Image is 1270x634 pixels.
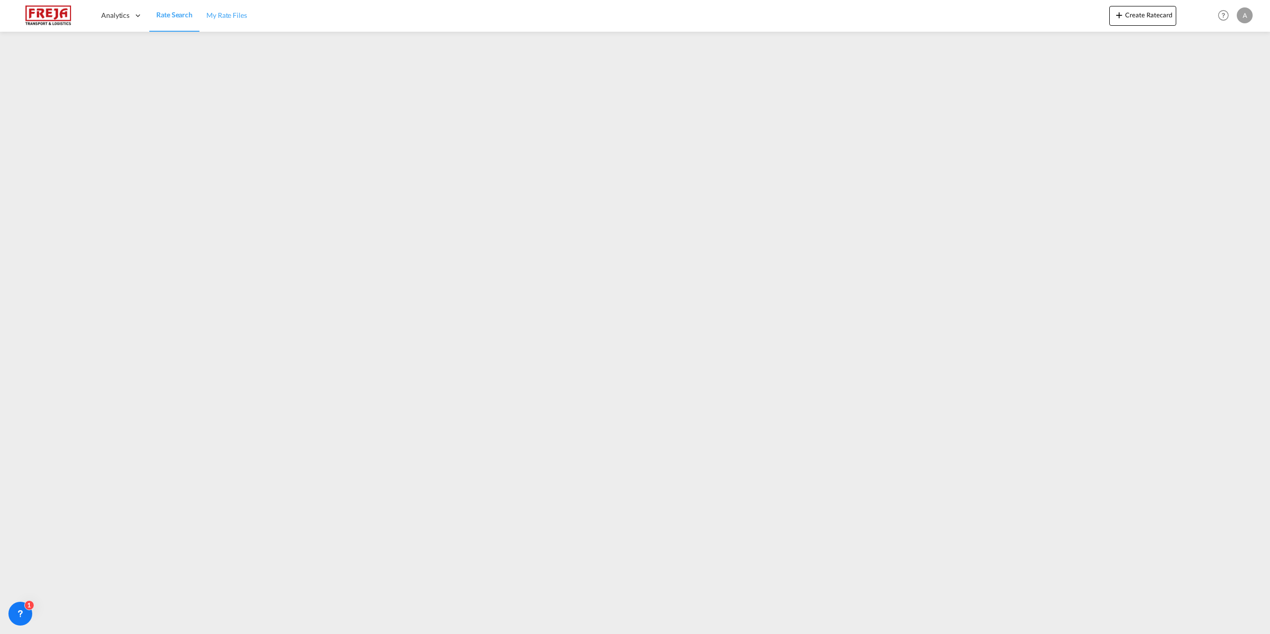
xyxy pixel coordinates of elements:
[206,11,247,19] span: My Rate Files
[1237,7,1253,23] div: A
[1215,7,1232,24] span: Help
[156,10,192,19] span: Rate Search
[101,10,129,20] span: Analytics
[1109,6,1176,26] button: icon-plus 400-fgCreate Ratecard
[15,4,82,27] img: 586607c025bf11f083711d99603023e7.png
[1215,7,1237,25] div: Help
[1113,9,1125,21] md-icon: icon-plus 400-fg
